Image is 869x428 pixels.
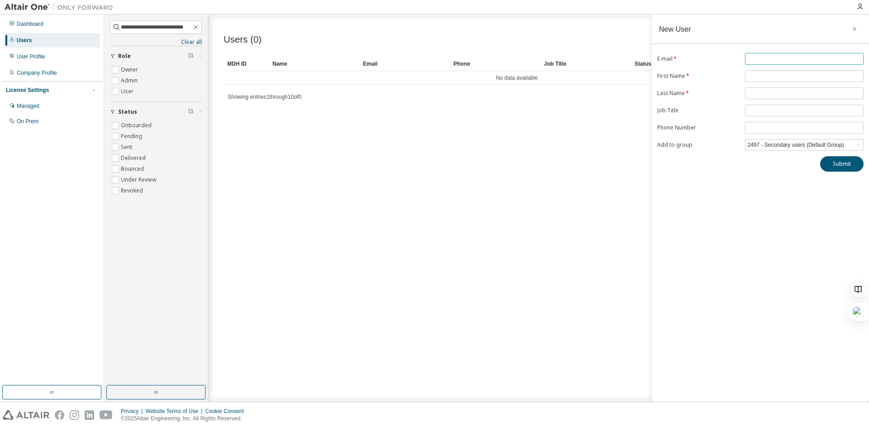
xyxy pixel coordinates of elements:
[657,72,740,80] label: First Name
[100,410,113,420] img: youtube.svg
[657,90,740,97] label: Last Name
[121,120,153,131] label: Onboarded
[70,410,79,420] img: instagram.svg
[657,124,740,131] label: Phone Number
[121,164,146,174] label: Bounced
[17,20,43,28] div: Dashboard
[145,408,205,415] div: Website Terms of Use
[745,139,863,150] div: 2497 - Secondary users (Default Group)
[110,46,202,66] button: Role
[363,57,446,71] div: Email
[205,408,249,415] div: Cookie Consent
[227,57,265,71] div: MDH ID
[121,408,145,415] div: Privacy
[820,156,864,172] button: Submit
[55,410,64,420] img: facebook.svg
[110,38,202,46] a: Clear all
[121,86,135,97] label: User
[659,25,691,33] div: New User
[3,410,49,420] img: altair_logo.svg
[657,55,740,63] label: E-mail
[454,57,537,71] div: Phone
[17,69,57,77] div: Company Profile
[85,410,94,420] img: linkedin.svg
[121,75,139,86] label: Admin
[746,140,845,150] div: 2497 - Secondary users (Default Group)
[272,57,356,71] div: Name
[6,87,49,94] div: License Settings
[224,34,262,45] span: Users (0)
[121,131,144,142] label: Pending
[224,71,810,85] td: No data available
[17,37,32,44] div: Users
[657,141,740,149] label: Add to group
[121,64,140,75] label: Owner
[17,102,39,110] div: Managed
[17,118,38,125] div: On Prem
[188,108,194,115] span: Clear filter
[118,53,131,60] span: Role
[228,94,301,100] span: Showing entries 1 through 10 of 0
[121,185,145,196] label: Revoked
[121,142,134,153] label: Sent
[110,102,202,122] button: Status
[118,108,137,115] span: Status
[188,53,194,60] span: Clear filter
[657,107,740,114] label: Job Title
[121,153,148,164] label: Delivered
[17,53,45,60] div: User Profile
[5,3,118,12] img: Altair One
[121,174,158,185] label: Under Review
[121,415,249,423] p: © 2025 Altair Engineering, Inc. All Rights Reserved.
[635,57,807,71] div: Status
[544,57,627,71] div: Job Title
